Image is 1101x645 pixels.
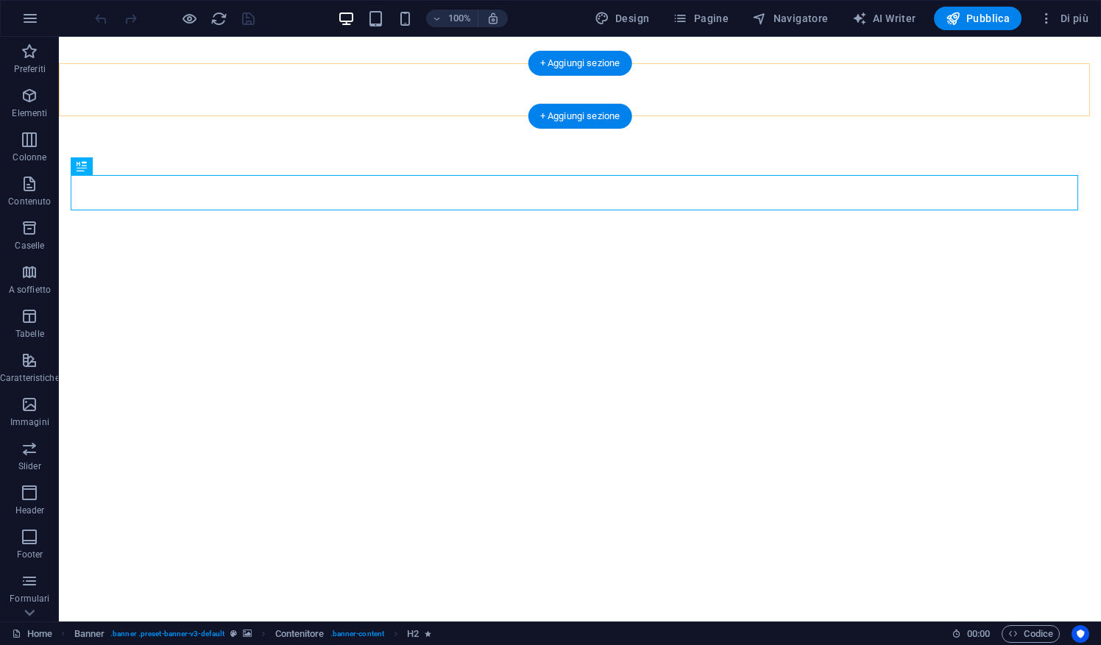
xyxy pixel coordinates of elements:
[977,628,980,639] span: :
[589,7,656,30] div: Design (Ctrl+Alt+Y)
[407,625,419,643] span: Fai clic per selezionare. Doppio clic per modificare
[110,625,224,643] span: . banner .preset-banner-v3-default
[9,284,51,296] p: A soffietto
[486,12,500,25] i: Quando ridimensioni, regola automaticamente il livello di zoom in modo che corrisponda al disposi...
[589,7,656,30] button: Design
[210,10,227,27] button: reload
[673,11,729,26] span: Pagine
[15,328,44,340] p: Tabelle
[275,625,325,643] span: Fai clic per selezionare. Doppio clic per modificare
[967,625,990,643] span: 00 00
[330,625,384,643] span: . banner-content
[448,10,472,27] h6: 100%
[752,11,828,26] span: Navigatore
[1072,625,1089,643] button: Usercentrics
[17,549,43,560] p: Footer
[243,630,252,638] i: Questo elemento contiene uno sfondo
[946,11,1010,26] span: Pubblica
[210,10,227,27] i: Ricarica la pagina
[528,104,632,129] div: + Aggiungi sezione
[230,630,237,638] i: Questo elemento è un preset personalizzabile
[1002,625,1060,643] button: Codice
[12,107,47,119] p: Elementi
[846,7,922,30] button: AI Writer
[934,7,1022,30] button: Pubblica
[10,593,49,605] p: Formulari
[1033,7,1094,30] button: Di più
[10,416,49,428] p: Immagini
[746,7,834,30] button: Navigatore
[425,630,431,638] i: L'elemento contiene un'animazione
[426,10,478,27] button: 100%
[595,11,650,26] span: Design
[1008,625,1053,643] span: Codice
[667,7,734,30] button: Pagine
[528,51,632,76] div: + Aggiungi sezione
[852,11,916,26] span: AI Writer
[8,196,51,207] p: Contenuto
[180,10,198,27] button: Clicca qui per lasciare la modalità di anteprima e continuare la modifica
[18,460,41,472] p: Slider
[1039,11,1088,26] span: Di più
[74,625,105,643] span: Fai clic per selezionare. Doppio clic per modificare
[15,505,45,516] p: Header
[74,625,432,643] nav: breadcrumb
[12,625,52,643] a: Fai clic per annullare la selezione. Doppio clic per aprire le pagine
[14,63,46,75] p: Preferiti
[952,625,991,643] h6: Tempo sessione
[15,240,44,252] p: Caselle
[13,152,46,163] p: Colonne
